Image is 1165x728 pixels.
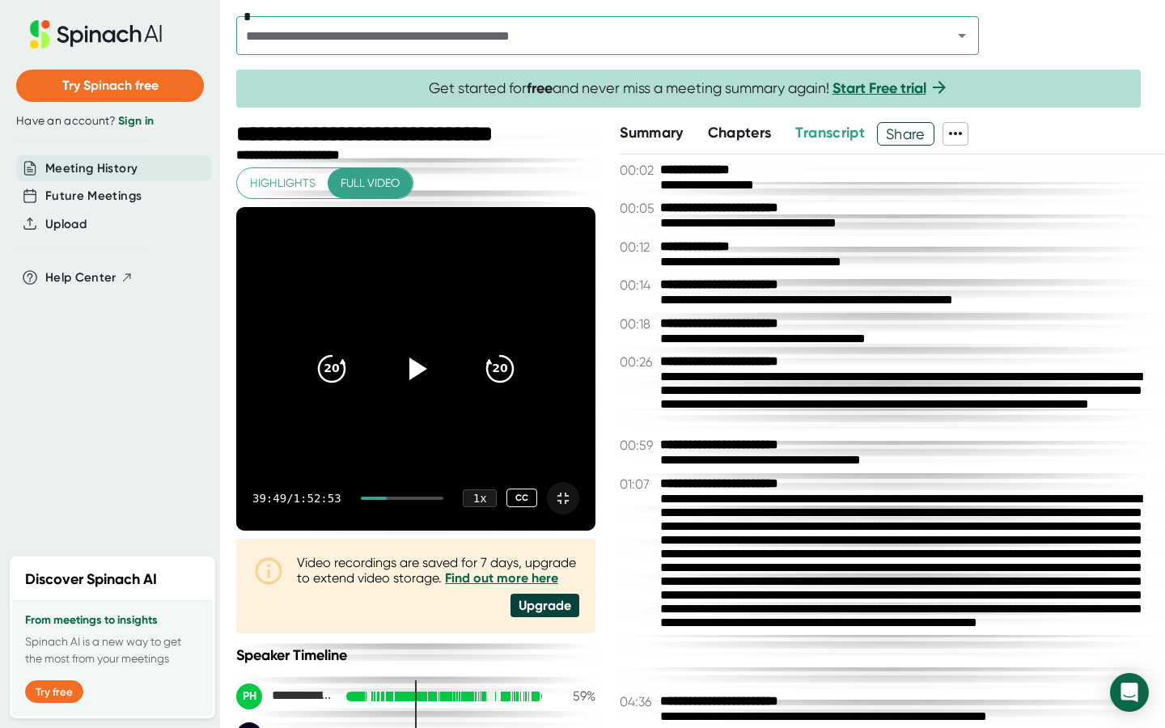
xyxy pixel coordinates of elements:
p: Spinach AI is a new way to get the most from your meetings [25,633,200,667]
button: Full video [328,168,413,198]
button: Share [877,122,934,146]
h3: From meetings to insights [25,614,200,627]
span: Summary [620,124,683,142]
button: Chapters [708,122,772,144]
span: Get started for and never miss a meeting summary again! [429,79,949,98]
button: Highlights [237,168,328,198]
span: 00:05 [620,201,656,216]
button: Open [951,24,973,47]
div: 59 % [555,688,595,704]
span: 00:14 [620,277,656,293]
span: Highlights [250,173,316,193]
div: 1 x [463,489,497,507]
div: Speaker Timeline [236,646,595,664]
span: Chapters [708,124,772,142]
button: Transcript [795,122,865,144]
button: Try free [25,680,83,703]
span: 04:36 [620,694,656,709]
span: 00:26 [620,354,656,370]
span: Try Spinach free [62,78,159,93]
button: Upload [45,215,87,234]
button: Summary [620,122,683,144]
div: PH [236,684,262,709]
span: 00:18 [620,316,656,332]
div: Upgrade [510,594,579,617]
span: 01:07 [620,476,656,492]
div: 39:49 / 1:52:53 [252,492,341,505]
div: CC [506,489,537,507]
button: Try Spinach free [16,70,204,102]
span: 00:59 [620,438,656,453]
b: free [527,79,553,97]
div: Open Intercom Messenger [1110,673,1149,712]
a: Find out more here [445,570,558,586]
span: 00:02 [620,163,656,178]
div: Have an account? [16,114,204,129]
span: Help Center [45,269,116,287]
span: Transcript [795,124,865,142]
a: Start Free trial [832,79,926,97]
div: Pablo Casas de la Huerta [236,684,333,709]
button: Future Meetings [45,187,142,205]
span: Full video [341,173,400,193]
span: Share [878,120,934,148]
span: 00:12 [620,239,656,255]
h2: Discover Spinach AI [25,569,157,590]
a: Sign in [118,114,154,128]
button: Help Center [45,269,133,287]
div: Video recordings are saved for 7 days, upgrade to extend video storage. [297,555,579,586]
button: Meeting History [45,159,138,178]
